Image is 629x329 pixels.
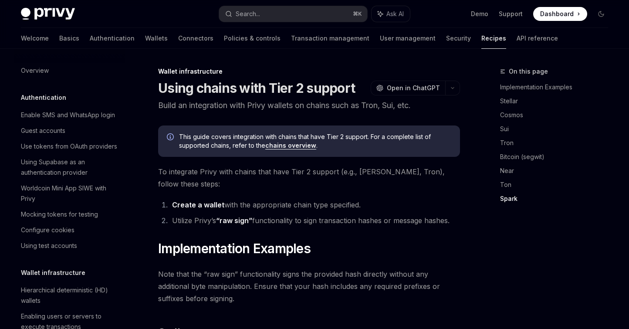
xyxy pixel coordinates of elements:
h1: Using chains with Tier 2 support [158,80,355,96]
div: Overview [21,65,49,76]
svg: Info [167,133,176,142]
a: Support [499,10,523,18]
span: ⌘ K [353,10,362,17]
a: Guest accounts [14,123,125,139]
a: Connectors [178,28,213,49]
div: Configure cookies [21,225,74,235]
li: with the appropriate chain type specified. [169,199,460,211]
a: Bitcoin (segwit) [500,150,615,164]
a: Configure cookies [14,222,125,238]
a: Security [446,28,471,49]
a: Dashboard [533,7,587,21]
a: Implementation Examples [500,80,615,94]
a: Recipes [481,28,506,49]
span: This guide covers integration with chains that have Tier 2 support. For a complete list of suppor... [179,132,451,150]
button: Toggle dark mode [594,7,608,21]
div: Using Supabase as an authentication provider [21,157,120,178]
span: To integrate Privy with chains that have Tier 2 support (e.g., [PERSON_NAME], Tron), follow these... [158,166,460,190]
a: Tron [500,136,615,150]
a: Authentication [90,28,135,49]
a: Cosmos [500,108,615,122]
a: Use tokens from OAuth providers [14,139,125,154]
div: Worldcoin Mini App SIWE with Privy [21,183,120,204]
img: dark logo [21,8,75,20]
span: Open in ChatGPT [387,84,440,92]
a: Enable SMS and WhatsApp login [14,107,125,123]
span: Dashboard [540,10,574,18]
a: Using Supabase as an authentication provider [14,154,125,180]
div: Search... [236,9,260,19]
a: chains overview [265,142,316,149]
p: Build an integration with Privy wallets on chains such as Tron, Sui, etc. [158,99,460,112]
h5: Authentication [21,92,66,103]
div: Guest accounts [21,125,65,136]
a: Basics [59,28,79,49]
a: Sui [500,122,615,136]
a: Ton [500,178,615,192]
span: On this page [509,66,548,77]
li: Utilize Privy’s functionality to sign transaction hashes or message hashes. [169,214,460,227]
span: Ask AI [386,10,404,18]
button: Ask AI [372,6,410,22]
a: Spark [500,192,615,206]
a: Stellar [500,94,615,108]
div: Enable SMS and WhatsApp login [21,110,115,120]
button: Search...⌘K [219,6,368,22]
a: Hierarchical deterministic (HD) wallets [14,282,125,309]
span: Note that the “raw sign” functionality signs the provided hash directly without any additional by... [158,268,460,305]
div: Use tokens from OAuth providers [21,141,117,152]
a: Worldcoin Mini App SIWE with Privy [14,180,125,207]
div: Wallet infrastructure [158,67,460,76]
div: Hierarchical deterministic (HD) wallets [21,285,120,306]
a: Policies & controls [224,28,281,49]
a: Demo [471,10,488,18]
a: Using test accounts [14,238,125,254]
h5: Wallet infrastructure [21,268,85,278]
a: Overview [14,63,125,78]
div: Using test accounts [21,241,77,251]
a: Wallets [145,28,168,49]
button: Open in ChatGPT [371,81,445,95]
a: Create a wallet [172,200,224,210]
a: “raw sign” [216,216,252,225]
a: Welcome [21,28,49,49]
a: Mocking tokens for testing [14,207,125,222]
a: API reference [517,28,558,49]
a: User management [380,28,436,49]
a: Transaction management [291,28,369,49]
div: Mocking tokens for testing [21,209,98,220]
span: Implementation Examples [158,241,311,256]
a: Near [500,164,615,178]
